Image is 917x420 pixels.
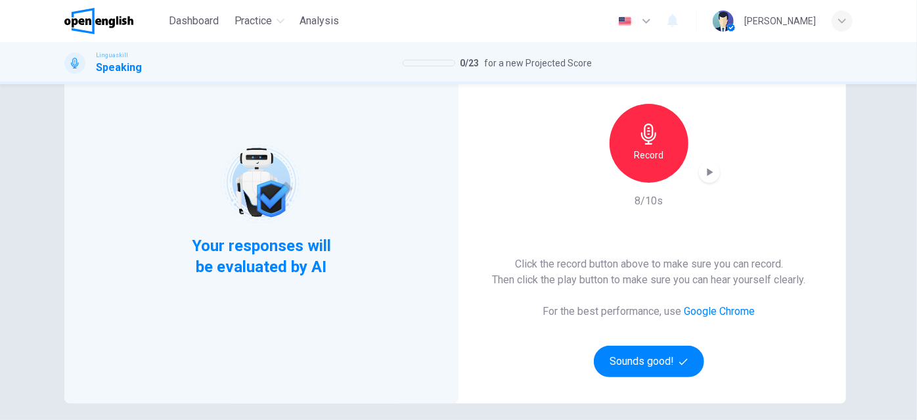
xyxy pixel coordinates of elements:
[96,51,128,60] span: Linguaskill
[493,256,806,288] h6: Click the record button above to make sure you can record. Then click the play button to make sur...
[96,60,142,76] h1: Speaking
[229,9,290,33] button: Practice
[485,55,593,71] span: for a new Projected Score
[617,16,633,26] img: en
[713,11,734,32] img: Profile picture
[169,13,219,29] span: Dashboard
[610,104,688,183] button: Record
[164,9,224,33] button: Dashboard
[460,55,480,71] span: 0 / 23
[219,141,303,224] img: robot icon
[635,147,664,163] h6: Record
[295,9,345,33] button: Analysis
[64,8,133,34] img: OpenEnglish logo
[182,235,342,277] span: Your responses will be evaluated by AI
[635,193,663,209] h6: 8/10s
[684,305,755,317] a: Google Chrome
[594,346,704,377] button: Sounds good!
[543,304,755,319] h6: For the best performance, use
[744,13,816,29] div: [PERSON_NAME]
[64,8,164,34] a: OpenEnglish logo
[300,13,340,29] span: Analysis
[235,13,273,29] span: Practice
